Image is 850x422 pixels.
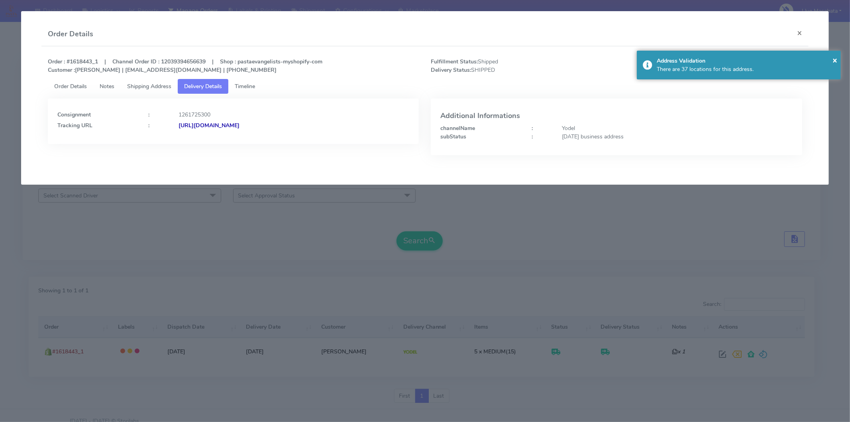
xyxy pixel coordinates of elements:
[100,83,114,90] span: Notes
[235,83,255,90] span: Timeline
[184,83,222,90] span: Delivery Details
[440,112,793,120] h4: Additional Informations
[556,132,799,141] div: [DATE] business address
[57,122,92,129] strong: Tracking URL
[440,124,475,132] strong: channelName
[440,133,466,140] strong: subStatus
[48,29,93,39] h4: Order Details
[179,122,239,129] strong: [URL][DOMAIN_NAME]
[431,58,478,65] strong: Fulfillment Status:
[832,54,837,66] button: Close
[556,124,799,132] div: Yodel
[532,124,533,132] strong: :
[48,66,75,74] strong: Customer :
[425,57,616,74] span: Shipped SHIPPED
[173,110,415,119] div: 1261725300
[532,133,533,140] strong: :
[431,66,471,74] strong: Delivery Status:
[148,111,149,118] strong: :
[148,122,149,129] strong: :
[657,57,835,65] div: Address Validation
[48,79,802,94] ul: Tabs
[48,58,322,74] strong: Order : #1618443_1 | Channel Order ID : 12039394656639 | Shop : pastaevangelists-myshopify-com [P...
[832,55,837,65] span: ×
[791,22,809,43] button: Close
[657,65,835,73] div: There are 37 locations for this address.
[57,111,91,118] strong: Consignment
[54,83,87,90] span: Order Details
[127,83,171,90] span: Shipping Address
